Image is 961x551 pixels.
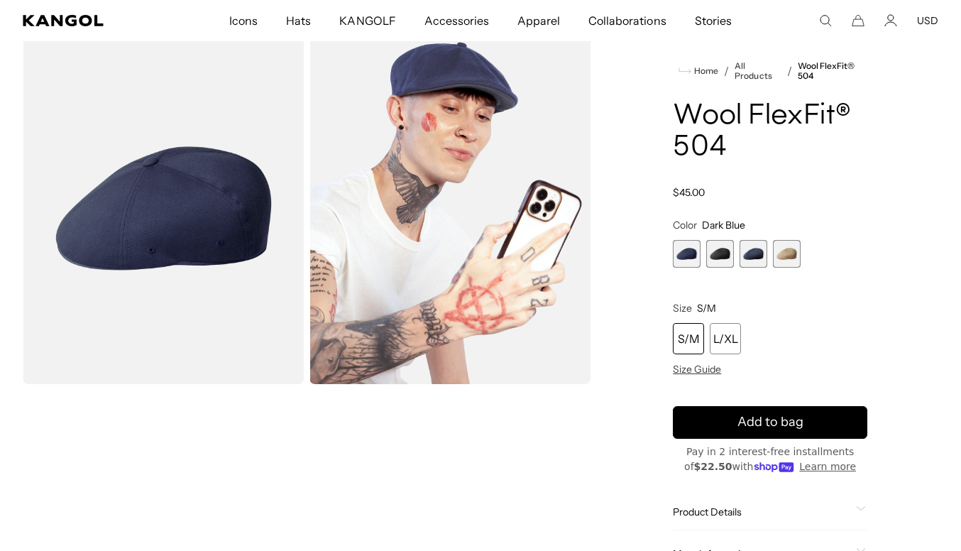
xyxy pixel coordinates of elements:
[798,61,867,81] a: Wool FlexFit® 504
[23,33,304,384] img: color-dark-blue
[673,101,867,163] h1: Wool FlexFit® 504
[309,33,591,384] img: dark-blue
[23,33,591,384] product-gallery: Gallery Viewer
[852,14,864,27] button: Cart
[691,66,718,76] span: Home
[673,406,867,439] button: Add to bag
[673,506,850,518] span: Product Details
[706,240,734,268] label: Black
[773,240,801,268] div: 4 of 4
[673,240,701,268] label: Dark Blue
[781,62,792,80] li: /
[718,62,729,80] li: /
[673,219,697,231] span: Color
[706,240,734,268] div: 2 of 4
[673,302,692,315] span: Size
[884,14,897,27] a: Account
[740,240,767,268] div: 3 of 4
[23,15,151,26] a: Kangol
[917,14,938,27] button: USD
[679,65,718,77] a: Home
[735,61,781,81] a: All Products
[710,323,741,354] div: L/XL
[673,186,705,199] span: $45.00
[697,302,716,315] span: S/M
[819,14,832,27] summary: Search here
[773,240,801,268] label: Taupe
[673,363,721,376] span: Size Guide
[740,240,767,268] label: Denim
[673,240,701,268] div: 1 of 4
[702,219,745,231] span: Dark Blue
[673,323,704,354] div: S/M
[737,413,803,432] span: Add to bag
[673,61,867,81] nav: breadcrumbs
